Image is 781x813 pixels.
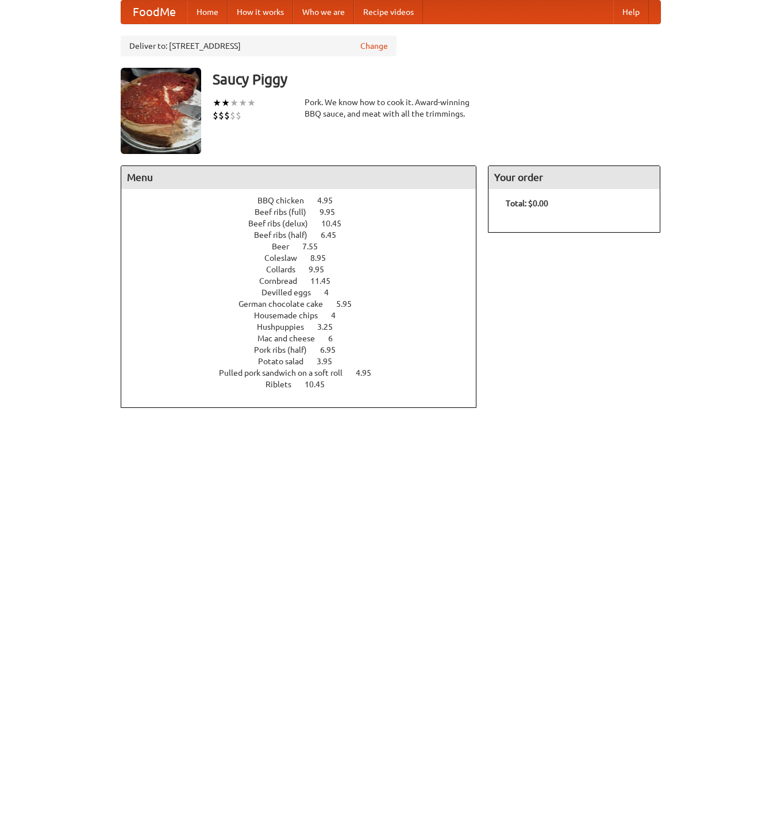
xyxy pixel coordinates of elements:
[238,299,373,309] a: German chocolate cake 5.95
[257,196,354,205] a: BBQ chicken 4.95
[247,97,256,109] li: ★
[238,299,334,309] span: German chocolate cake
[238,97,247,109] li: ★
[310,276,342,286] span: 11.45
[258,357,353,366] a: Potato salad 3.95
[266,265,307,274] span: Collards
[230,109,236,122] li: $
[331,311,347,320] span: 4
[360,40,388,52] a: Change
[272,242,301,251] span: Beer
[321,230,348,240] span: 6.45
[213,68,661,91] h3: Saucy Piggy
[261,288,322,297] span: Devilled eggs
[121,1,187,24] a: FoodMe
[302,242,329,251] span: 7.55
[261,288,350,297] a: Devilled eggs 4
[219,368,393,377] a: Pulled pork sandwich on a soft roll 4.95
[354,1,423,24] a: Recipe videos
[257,334,354,343] a: Mac and cheese 6
[259,276,309,286] span: Cornbread
[219,368,354,377] span: Pulled pork sandwich on a soft roll
[257,196,316,205] span: BBQ chicken
[121,166,476,189] h4: Menu
[310,253,337,263] span: 8.95
[254,345,357,355] a: Pork ribs (half) 6.95
[254,311,329,320] span: Housemade chips
[257,334,326,343] span: Mac and cheese
[213,97,221,109] li: ★
[255,207,318,217] span: Beef ribs (full)
[257,322,316,332] span: Hushpuppies
[488,166,660,189] h4: Your order
[228,1,293,24] a: How it works
[506,199,548,208] b: Total: $0.00
[218,109,224,122] li: $
[272,242,339,251] a: Beer 7.55
[254,230,319,240] span: Beef ribs (half)
[356,368,383,377] span: 4.95
[257,322,354,332] a: Hushpuppies 3.25
[336,299,363,309] span: 5.95
[121,68,201,154] img: angular.jpg
[317,322,344,332] span: 3.25
[224,109,230,122] li: $
[121,36,397,56] div: Deliver to: [STREET_ADDRESS]
[230,97,238,109] li: ★
[254,345,318,355] span: Pork ribs (half)
[264,253,309,263] span: Coleslaw
[236,109,241,122] li: $
[264,253,347,263] a: Coleslaw 8.95
[221,97,230,109] li: ★
[317,196,344,205] span: 4.95
[248,219,320,228] span: Beef ribs (delux)
[248,219,363,228] a: Beef ribs (delux) 10.45
[213,109,218,122] li: $
[254,230,357,240] a: Beef ribs (half) 6.45
[266,265,345,274] a: Collards 9.95
[259,276,352,286] a: Cornbread 11.45
[328,334,344,343] span: 6
[266,380,303,389] span: Riblets
[266,380,346,389] a: Riblets 10.45
[255,207,356,217] a: Beef ribs (full) 9.95
[317,357,344,366] span: 3.95
[613,1,649,24] a: Help
[324,288,340,297] span: 4
[187,1,228,24] a: Home
[321,219,353,228] span: 10.45
[258,357,315,366] span: Potato salad
[309,265,336,274] span: 9.95
[320,207,347,217] span: 9.95
[293,1,354,24] a: Who we are
[254,311,357,320] a: Housemade chips 4
[320,345,347,355] span: 6.95
[305,380,336,389] span: 10.45
[305,97,477,120] div: Pork. We know how to cook it. Award-winning BBQ sauce, and meat with all the trimmings.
